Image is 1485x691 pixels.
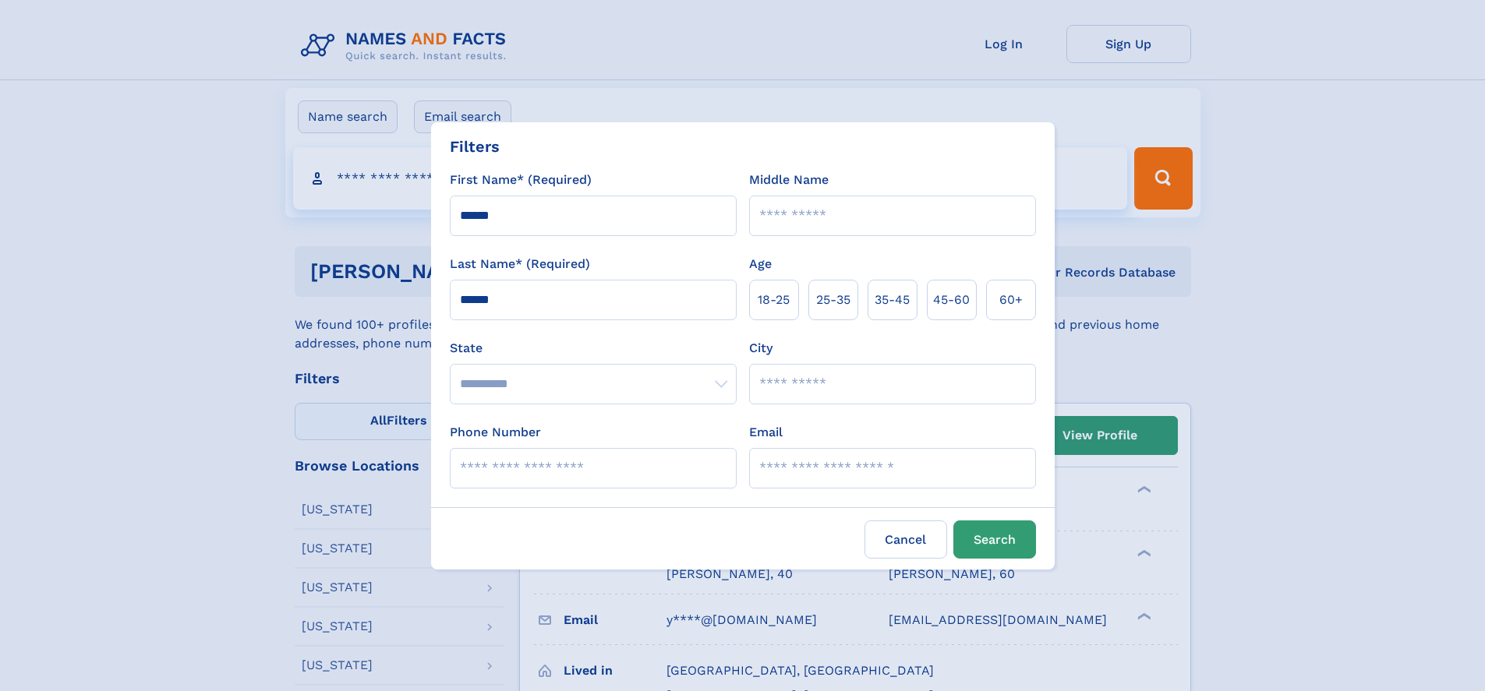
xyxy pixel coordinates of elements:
label: Middle Name [749,171,829,189]
span: 35‑45 [875,291,910,309]
span: 45‑60 [933,291,970,309]
label: Age [749,255,772,273]
label: Phone Number [450,423,541,442]
button: Search [953,520,1036,559]
label: Last Name* (Required) [450,255,590,273]
span: 18‑25 [758,291,790,309]
div: Filters [450,135,500,158]
label: City [749,339,773,358]
span: 25‑35 [816,291,850,309]
label: Email [749,423,783,442]
span: 60+ [999,291,1023,309]
label: Cancel [864,520,947,559]
label: First Name* (Required) [450,171,592,189]
label: State [450,339,737,358]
